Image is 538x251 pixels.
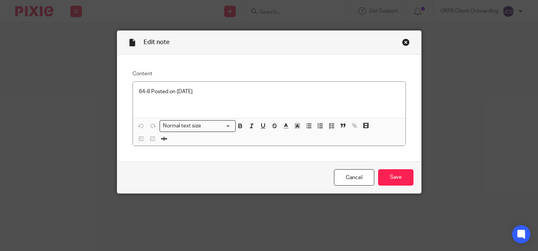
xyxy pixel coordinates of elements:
p: 64-8 Posted on [DATE] [139,88,399,95]
span: Normal text size [161,122,203,130]
span: Edit note [144,39,169,45]
a: Cancel [334,169,374,186]
div: To enrich screen reader interactions, please activate Accessibility in Grammarly extension settings [133,82,405,118]
div: Close this dialog window [402,38,410,46]
label: Content [133,70,406,78]
input: Search for option [203,122,231,130]
div: Search for option [160,120,236,132]
input: Save [378,169,413,186]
